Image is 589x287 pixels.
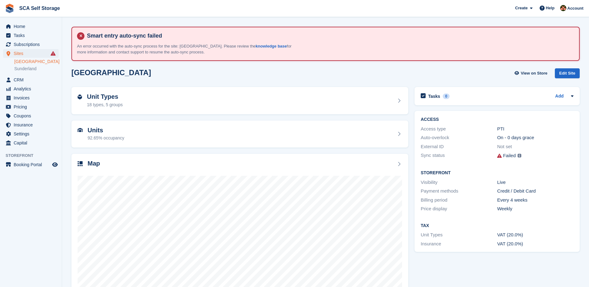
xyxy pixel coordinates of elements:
[428,93,440,99] h2: Tasks
[71,87,408,114] a: Unit Types 18 types, 5 groups
[497,205,573,212] div: Weekly
[14,66,59,72] a: Sunderland
[497,143,573,150] div: Not set
[3,139,59,147] a: menu
[3,112,59,120] a: menu
[14,112,51,120] span: Coupons
[14,40,51,49] span: Subscriptions
[14,160,51,169] span: Booking Portal
[421,171,573,175] h2: Storefront
[567,5,583,11] span: Account
[3,40,59,49] a: menu
[87,102,123,108] div: 18 types, 5 groups
[87,93,123,100] h2: Unit Types
[78,161,83,166] img: map-icn-33ee37083ee616e46c38cad1a60f524a97daa1e2b2c8c0bc3eb3415660979fc1.svg
[5,4,14,13] img: stora-icon-8386f47178a22dfd0bd8f6a31ec36ba5ce8667c1dd55bd0f319d3a0aa187defe.svg
[77,43,294,55] p: An error occurred with the auto-sync process for the site: [GEOGRAPHIC_DATA]. Please review the f...
[17,3,62,13] a: SCA Self Storage
[3,121,59,129] a: menu
[3,75,59,84] a: menu
[497,179,573,186] div: Live
[421,134,497,141] div: Auto-overlock
[497,188,573,195] div: Credit / Debit Card
[256,44,287,48] a: knowledge base
[3,160,59,169] a: menu
[14,139,51,147] span: Capital
[71,121,408,148] a: Units 92.65% occupancy
[555,93,564,100] a: Add
[14,93,51,102] span: Invoices
[497,197,573,204] div: Every 4 weeks
[497,125,573,133] div: PTI
[497,240,573,248] div: VAT (20.0%)
[51,161,59,168] a: Preview store
[14,75,51,84] span: CRM
[78,128,83,132] img: unit-icn-7be61d7bf1b0ce9d3e12c5938cc71ed9869f7b940bace4675aadf7bd6d80202e.svg
[14,121,51,129] span: Insurance
[14,84,51,93] span: Analytics
[14,49,51,58] span: Sites
[6,153,62,159] span: Storefront
[3,31,59,40] a: menu
[88,135,124,141] div: 92.65% occupancy
[51,51,56,56] i: Smart entry sync failures have occurred
[14,31,51,40] span: Tasks
[421,205,497,212] div: Price display
[497,231,573,239] div: VAT (20.0%)
[421,143,497,150] div: External ID
[503,152,516,159] div: Failed
[518,154,521,157] img: icon-info-grey-7440780725fd019a000dd9b08b2336e03edf1995a4989e88bcd33f0948082b44.svg
[88,127,124,134] h2: Units
[421,231,497,239] div: Unit Types
[14,102,51,111] span: Pricing
[3,84,59,93] a: menu
[421,125,497,133] div: Access type
[546,5,555,11] span: Help
[521,70,547,76] span: View on Store
[3,22,59,31] a: menu
[514,68,550,79] a: View on Store
[14,59,59,65] a: [GEOGRAPHIC_DATA]
[3,102,59,111] a: menu
[443,93,450,99] div: 0
[560,5,566,11] img: Sarah Race
[71,68,151,77] h2: [GEOGRAPHIC_DATA]
[555,68,580,79] div: Edit Site
[14,130,51,138] span: Settings
[421,117,573,122] h2: ACCESS
[14,22,51,31] span: Home
[421,197,497,204] div: Billing period
[78,94,82,99] img: unit-type-icn-2b2737a686de81e16bb02015468b77c625bbabd49415b5ef34ead5e3b44a266d.svg
[3,93,59,102] a: menu
[84,32,574,39] h4: Smart entry auto-sync failed
[3,130,59,138] a: menu
[421,152,497,160] div: Sync status
[88,160,100,167] h2: Map
[421,188,497,195] div: Payment methods
[3,49,59,58] a: menu
[515,5,528,11] span: Create
[421,179,497,186] div: Visibility
[421,240,497,248] div: Insurance
[421,223,573,228] h2: Tax
[555,68,580,81] a: Edit Site
[497,134,573,141] div: On - 0 days grace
